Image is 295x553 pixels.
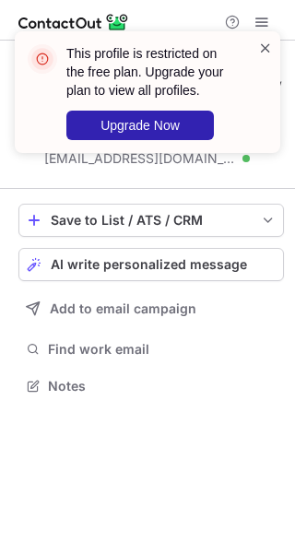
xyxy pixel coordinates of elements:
button: Add to email campaign [18,292,284,325]
button: Notes [18,373,284,399]
img: error [28,44,57,74]
span: Notes [48,378,277,394]
button: Upgrade Now [66,111,214,140]
div: Save to List / ATS / CRM [51,213,252,228]
span: AI write personalized message [51,257,247,272]
span: Add to email campaign [50,301,196,316]
button: AI write personalized message [18,248,284,281]
button: save-profile-one-click [18,204,284,237]
span: Upgrade Now [100,118,180,133]
button: Find work email [18,336,284,362]
span: Find work email [48,341,277,358]
header: This profile is restricted on the free plan. Upgrade your plan to view all profiles. [66,44,236,100]
img: ContactOut v5.3.10 [18,11,129,33]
